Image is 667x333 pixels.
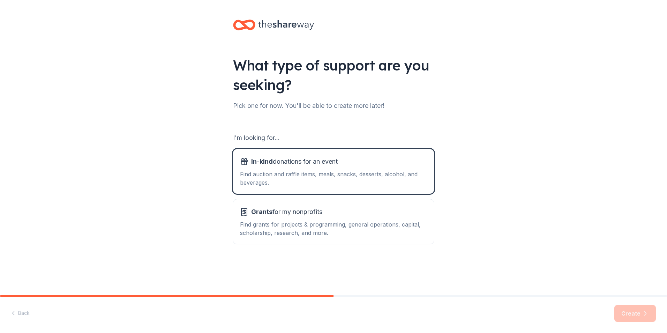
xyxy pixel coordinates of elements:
span: In-kind [251,158,273,165]
div: Pick one for now. You'll be able to create more later! [233,100,434,111]
div: Find auction and raffle items, meals, snacks, desserts, alcohol, and beverages. [240,170,427,187]
span: for my nonprofits [251,206,322,217]
button: Grantsfor my nonprofitsFind grants for projects & programming, general operations, capital, schol... [233,199,434,244]
span: Grants [251,208,272,215]
span: donations for an event [251,156,338,167]
button: In-kinddonations for an eventFind auction and raffle items, meals, snacks, desserts, alcohol, and... [233,149,434,194]
div: What type of support are you seeking? [233,55,434,95]
div: I'm looking for... [233,132,434,143]
div: Find grants for projects & programming, general operations, capital, scholarship, research, and m... [240,220,427,237]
